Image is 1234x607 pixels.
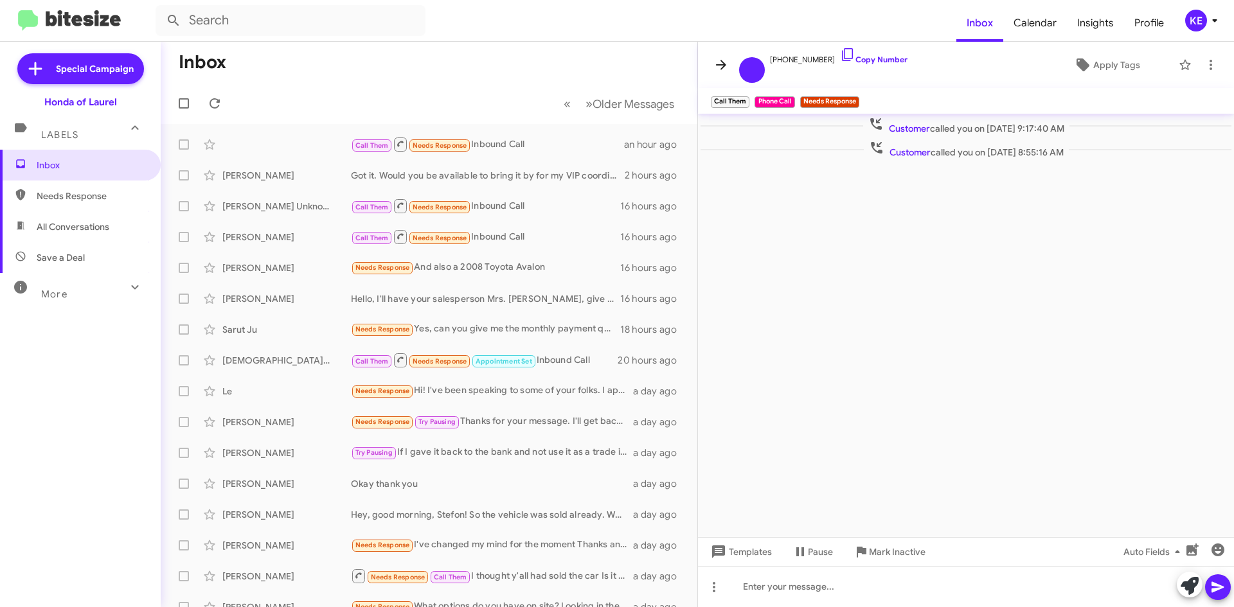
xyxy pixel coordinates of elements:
div: 18 hours ago [620,323,687,336]
div: KE [1185,10,1207,31]
div: a day ago [633,385,687,398]
span: Needs Response [355,541,410,549]
span: More [41,288,67,300]
div: a day ago [633,416,687,428]
div: Okay thank you [351,477,633,490]
span: Save a Deal [37,251,85,264]
button: Templates [698,540,782,563]
small: Call Them [711,96,749,108]
a: Inbox [956,4,1003,42]
button: Previous [556,91,578,117]
div: [PERSON_NAME] [222,508,351,521]
input: Search [156,5,425,36]
div: 16 hours ago [620,200,687,213]
span: Inbox [37,159,146,172]
span: Apply Tags [1093,53,1140,76]
div: [PERSON_NAME] [222,169,351,182]
span: Needs Response [355,418,410,426]
div: [PERSON_NAME] [222,261,351,274]
div: Thanks for your message. I'll get back to you if I have any questions. [351,414,633,429]
span: Needs Response [413,357,467,365]
a: Profile [1124,4,1174,42]
div: a day ago [633,446,687,459]
div: Got it. Would you be available to bring it by for my VIP coordinator [PERSON_NAME] to take a look... [351,169,625,182]
span: Appointment Set [476,357,532,365]
span: Labels [41,129,78,141]
div: an hour ago [624,138,687,151]
div: [DEMOGRAPHIC_DATA][PERSON_NAME] [222,354,351,367]
div: 16 hours ago [620,292,687,305]
span: Call Them [355,203,389,211]
div: Sarut Ju [222,323,351,336]
button: Apply Tags [1041,53,1172,76]
span: called you on [DATE] 8:55:16 AM [864,140,1069,159]
span: Call Them [434,573,467,581]
button: KE [1174,10,1220,31]
div: [PERSON_NAME] Unknown [222,200,351,213]
div: Le [222,385,351,398]
div: [PERSON_NAME] [222,570,351,583]
div: a day ago [633,508,687,521]
span: Call Them [355,141,389,150]
small: Phone Call [755,96,794,108]
span: All Conversations [37,220,109,233]
span: Special Campaign [56,62,134,75]
span: Call Them [355,234,389,242]
span: Needs Response [355,325,410,333]
span: Templates [708,540,772,563]
span: » [586,96,593,112]
span: Customer [890,146,931,158]
small: Needs Response [800,96,859,108]
button: Auto Fields [1113,540,1195,563]
div: [PERSON_NAME] [222,477,351,490]
div: Hi! I've been speaking to some of your folks. I appreciate you reaching out. We're currently look... [351,383,633,398]
nav: Page navigation example [557,91,682,117]
div: [PERSON_NAME] [222,292,351,305]
span: Needs Response [413,141,467,150]
div: a day ago [633,570,687,583]
div: [PERSON_NAME] [222,416,351,428]
div: 16 hours ago [620,231,687,243]
span: called you on [DATE] 9:17:40 AM [863,116,1069,135]
span: « [564,96,571,112]
span: Needs Response [371,573,425,581]
div: Yes, can you give me the monthly payment quote, 1000/2000/3000 down payment, 720 credit score [351,322,620,337]
a: Calendar [1003,4,1067,42]
h1: Inbox [179,52,226,73]
div: Honda of Laurel [44,96,117,109]
span: Needs Response [355,387,410,395]
div: a day ago [633,539,687,552]
div: [PERSON_NAME] [222,539,351,552]
span: Auto Fields [1123,540,1185,563]
span: [PHONE_NUMBER] [770,47,908,66]
div: If I gave it back to the bank and not use it as a trade in will you be able to finance me then? [351,445,633,460]
div: I thought y'all had sold the car Is it available? [351,568,633,584]
div: [PERSON_NAME] [222,231,351,243]
div: Inbound Call [351,352,618,368]
div: Hello, I'll have your salesperson Mrs. [PERSON_NAME], give you a call so she can go over details [351,292,620,305]
div: 20 hours ago [618,354,687,367]
a: Insights [1067,4,1124,42]
button: Pause [782,540,843,563]
a: Special Campaign [17,53,144,84]
span: Mark Inactive [869,540,925,563]
div: Inbound Call [351,136,624,152]
span: Needs Response [355,263,410,272]
a: Copy Number [840,55,908,64]
div: Hey, good morning, Stefon! So the vehicle was sold already. Would you like to schedule a time to ... [351,508,633,521]
span: Pause [808,540,833,563]
span: Needs Response [37,189,146,202]
div: [PERSON_NAME] [222,446,351,459]
span: Needs Response [413,234,467,242]
span: Needs Response [413,203,467,211]
span: Try Pausing [418,418,456,426]
div: 16 hours ago [620,261,687,274]
div: 2 hours ago [625,169,687,182]
div: Inbound Call [351,198,620,214]
div: a day ago [633,477,687,490]
span: Call Them [355,357,389,365]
